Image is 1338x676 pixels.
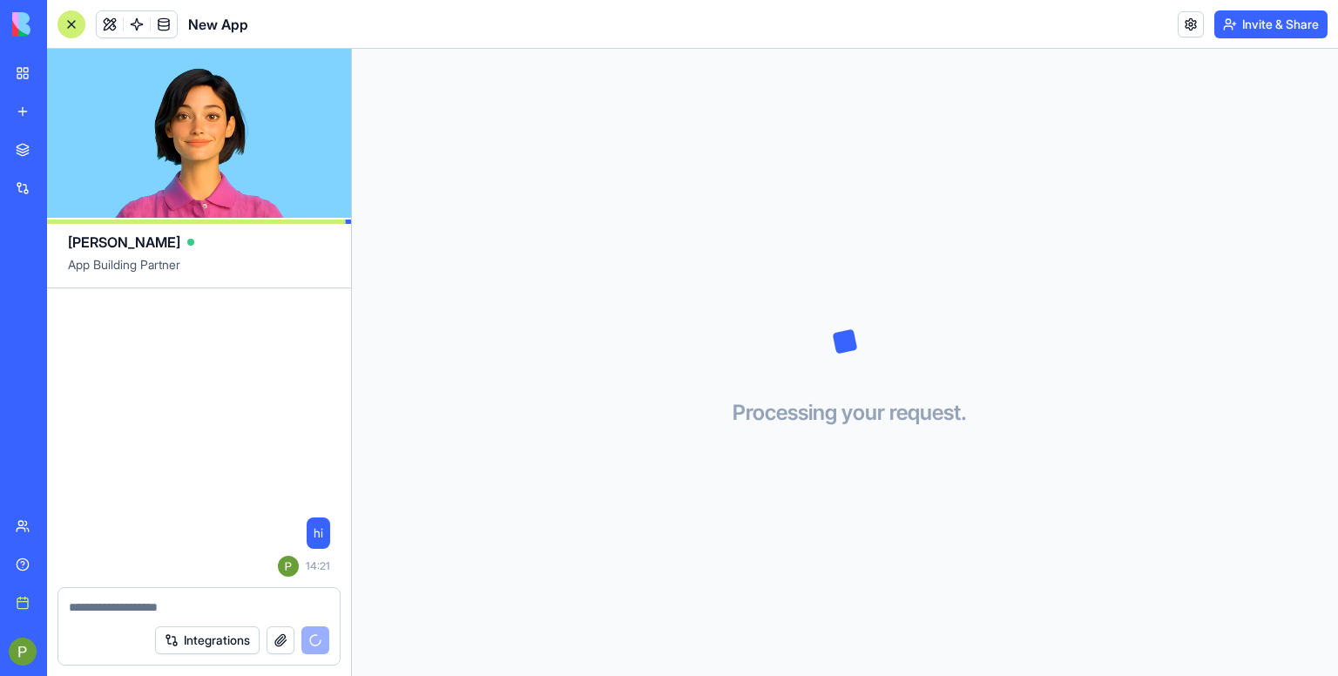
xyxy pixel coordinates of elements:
span: App Building Partner [68,256,330,287]
button: Invite & Share [1214,10,1328,38]
span: [PERSON_NAME] [68,232,180,253]
span: . [961,399,967,427]
h3: Processing your request [712,399,979,427]
span: hi [314,524,323,542]
h1: New App [188,14,248,35]
img: logo [12,12,120,37]
img: ACg8ocLfel8VMyEst-A7MN3VK9KegjPbWeRJuGul1YppPo1bwNvRTA=s96-c [278,556,299,577]
img: ACg8ocLfel8VMyEst-A7MN3VK9KegjPbWeRJuGul1YppPo1bwNvRTA=s96-c [9,638,37,666]
span: 14:21 [306,559,330,573]
button: Integrations [155,626,260,654]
